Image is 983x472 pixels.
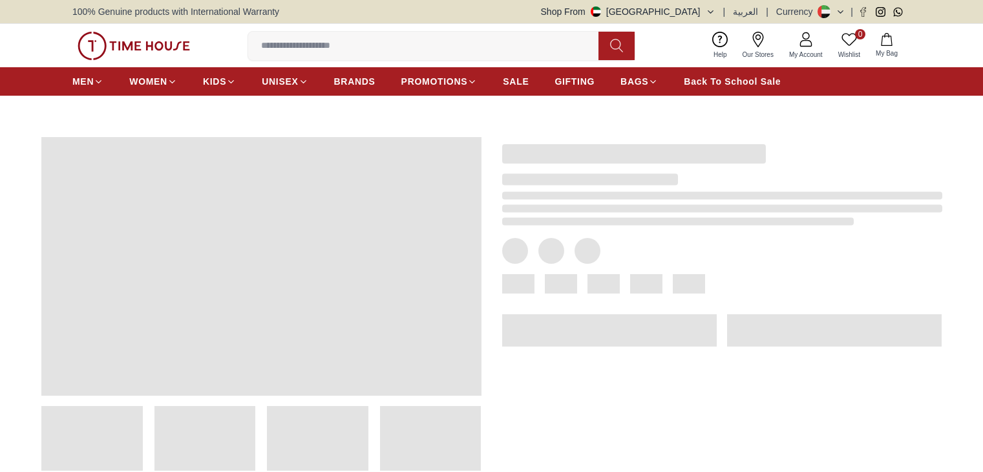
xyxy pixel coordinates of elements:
[262,75,298,88] span: UNISEX
[708,50,732,59] span: Help
[851,5,853,18] span: |
[555,75,595,88] span: GIFTING
[203,70,236,93] a: KIDS
[503,70,529,93] a: SALE
[503,75,529,88] span: SALE
[591,6,601,17] img: United Arab Emirates
[830,29,868,62] a: 0Wishlist
[401,70,478,93] a: PROMOTIONS
[766,5,768,18] span: |
[684,70,781,93] a: Back To School Sale
[129,75,167,88] span: WOMEN
[871,48,903,58] span: My Bag
[858,7,868,17] a: Facebook
[868,30,905,61] button: My Bag
[684,75,781,88] span: Back To School Sale
[706,29,735,62] a: Help
[129,70,177,93] a: WOMEN
[776,5,818,18] div: Currency
[723,5,726,18] span: |
[733,5,758,18] button: العربية
[72,75,94,88] span: MEN
[833,50,865,59] span: Wishlist
[541,5,715,18] button: Shop From[GEOGRAPHIC_DATA]
[334,75,375,88] span: BRANDS
[334,70,375,93] a: BRANDS
[620,75,648,88] span: BAGS
[203,75,226,88] span: KIDS
[72,70,103,93] a: MEN
[855,29,865,39] span: 0
[262,70,308,93] a: UNISEX
[78,32,190,60] img: ...
[737,50,779,59] span: Our Stores
[555,70,595,93] a: GIFTING
[620,70,658,93] a: BAGS
[72,5,279,18] span: 100% Genuine products with International Warranty
[401,75,468,88] span: PROMOTIONS
[735,29,781,62] a: Our Stores
[784,50,828,59] span: My Account
[893,7,903,17] a: Whatsapp
[876,7,885,17] a: Instagram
